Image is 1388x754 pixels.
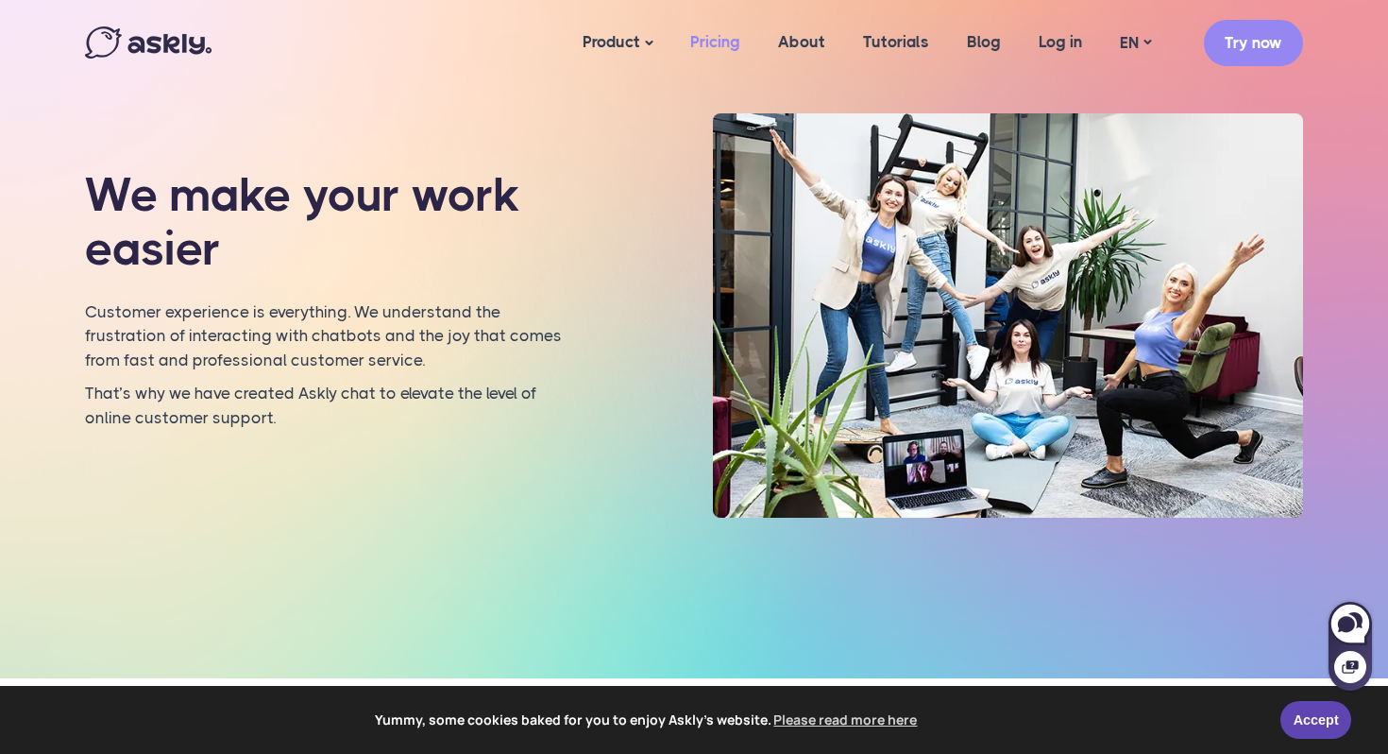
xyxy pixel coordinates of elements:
[1280,701,1351,739] a: Accept
[671,6,759,78] a: Pricing
[759,6,844,78] a: About
[27,706,1267,734] span: Yummy, some cookies baked for you to enjoy Askly's website.
[1101,29,1170,57] a: EN
[1327,598,1374,693] iframe: Askly chat
[948,6,1020,78] a: Blog
[1204,20,1303,66] a: Try now
[85,168,570,277] h1: We make your work easier
[771,706,921,734] a: learn more about cookies
[564,6,671,80] a: Product
[85,26,212,59] img: Askly
[85,300,570,373] p: Customer experience is everything. We understand the frustration of interacting with chatbots and...
[844,6,948,78] a: Tutorials
[1020,6,1101,78] a: Log in
[85,382,570,430] p: That’s why we have created Askly chat to elevate the level of online customer support.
